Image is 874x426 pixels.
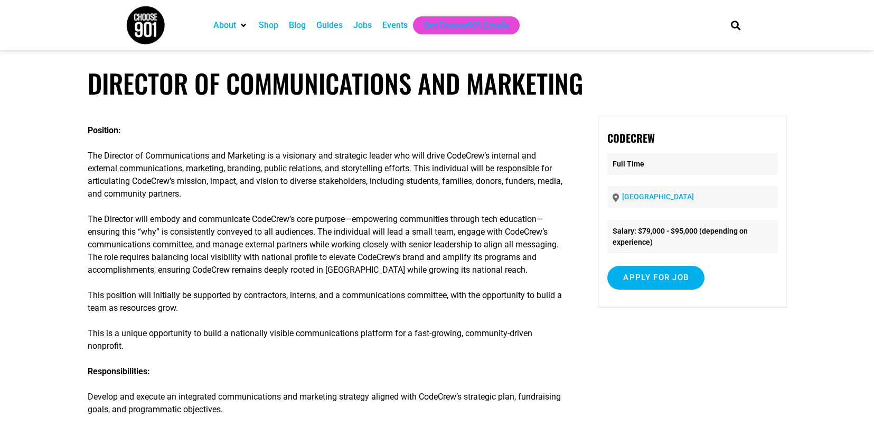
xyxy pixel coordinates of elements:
p: This position will initially be supported by contractors, interns, and a communications committee... [88,289,564,314]
p: Full Time [607,153,777,175]
strong: CodeCrew [607,130,655,146]
a: Jobs [353,19,372,32]
div: Search [727,16,744,34]
p: The Director of Communications and Marketing is a visionary and strategic leader who will drive C... [88,150,564,200]
a: Get Choose901 Emails [424,19,509,32]
a: Blog [289,19,306,32]
a: [GEOGRAPHIC_DATA] [622,192,694,201]
p: Develop and execute an integrated communications and marketing strategy aligned with CodeCrew’s s... [88,365,564,416]
a: Events [382,19,408,32]
h1: Director of Communications and Marketing [88,68,787,99]
input: Apply for job [607,266,704,290]
nav: Main nav [208,16,713,34]
a: Guides [316,19,343,32]
div: About [208,16,253,34]
a: About [213,19,236,32]
p: The Director will embody and communicate CodeCrew’s core purpose—empowering communities through t... [88,213,564,276]
li: Salary: $79,000 - $95,000 (depending on experience) [607,220,777,253]
a: Shop [259,19,278,32]
strong: Responsibilities: [88,366,150,376]
p: This is a unique opportunity to build a nationally visible communications platform for a fast-gro... [88,327,564,353]
strong: Position: [88,125,121,135]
